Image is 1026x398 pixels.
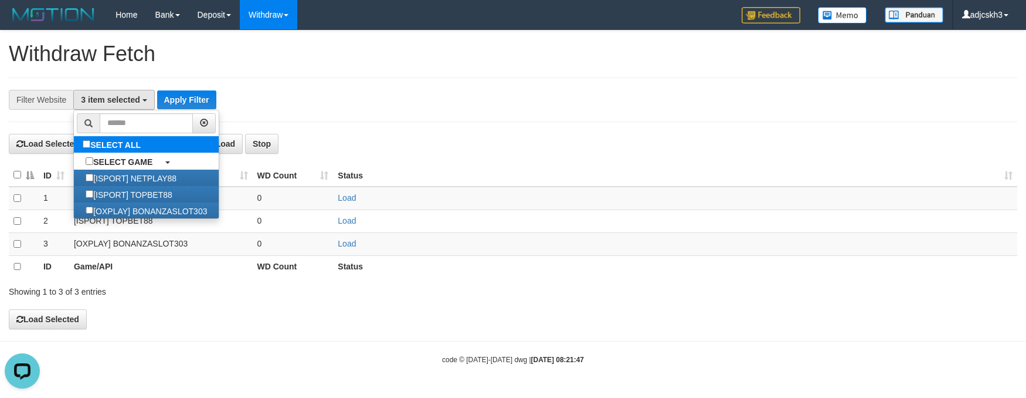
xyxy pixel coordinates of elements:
[39,210,69,232] td: 2
[69,164,253,187] th: Game/API: activate to sort column ascending
[9,134,87,154] button: Load Selected
[338,193,356,203] a: Load
[69,232,253,255] td: [OXPLAY] BONANZASLOT303
[39,187,69,210] td: 1
[83,140,90,148] input: SELECT ALL
[39,232,69,255] td: 3
[9,90,73,110] div: Filter Website
[39,164,69,187] th: ID: activate to sort column ascending
[74,136,152,153] label: SELECT ALL
[338,216,356,225] a: Load
[245,134,278,154] button: Stop
[9,281,419,298] div: Showing 1 to 3 of 3 entries
[39,255,69,278] th: ID
[69,210,253,232] td: [ISPORT] TOPBET88
[253,255,334,278] th: WD Count
[74,170,188,186] label: [ISPORT] NETPLAY88
[257,216,262,225] span: 0
[73,90,154,110] button: 3 item selected
[9,42,1017,66] h1: Withdraw Fetch
[257,193,262,203] span: 0
[253,164,334,187] th: WD Count: activate to sort column ascending
[257,239,262,248] span: 0
[74,186,184,203] label: [ISPORT] TOPBET88
[86,157,93,165] input: SELECT GAME
[86,207,93,214] input: [OXPLAY] BONANZASLOT303
[742,7,800,23] img: Feedback.jpg
[157,90,216,109] button: Apply Filter
[69,255,253,278] th: Game/API
[93,157,152,167] b: SELECT GAME
[338,239,356,248] a: Load
[81,95,140,104] span: 3 item selected
[531,356,584,364] strong: [DATE] 08:21:47
[86,174,93,181] input: [ISPORT] NETPLAY88
[5,5,40,40] button: Open LiveChat chat widget
[818,7,867,23] img: Button%20Memo.svg
[86,190,93,198] input: [ISPORT] TOPBET88
[442,356,584,364] small: code © [DATE]-[DATE] dwg |
[333,255,1017,278] th: Status
[9,309,87,329] button: Load Selected
[885,7,943,23] img: panduan.png
[9,6,98,23] img: MOTION_logo.png
[74,203,219,219] label: [OXPLAY] BONANZASLOT303
[74,153,219,170] a: SELECT GAME
[69,187,253,210] td: [ISPORT] NETPLAY88
[333,164,1017,187] th: Status: activate to sort column ascending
